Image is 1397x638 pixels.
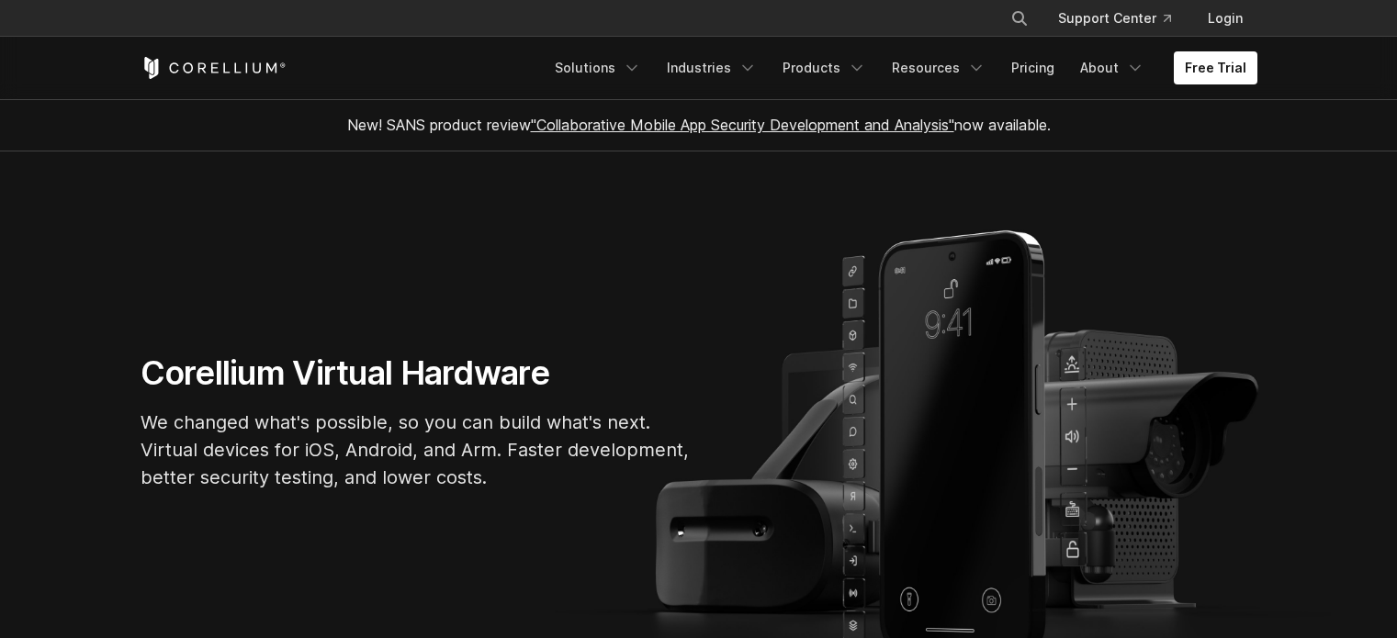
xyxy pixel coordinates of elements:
[1003,2,1036,35] button: Search
[544,51,652,84] a: Solutions
[988,2,1257,35] div: Navigation Menu
[772,51,877,84] a: Products
[347,116,1051,134] span: New! SANS product review now available.
[656,51,768,84] a: Industries
[1174,51,1257,84] a: Free Trial
[531,116,954,134] a: "Collaborative Mobile App Security Development and Analysis"
[1193,2,1257,35] a: Login
[1043,2,1186,35] a: Support Center
[1069,51,1155,84] a: About
[881,51,997,84] a: Resources
[1000,51,1065,84] a: Pricing
[141,409,692,491] p: We changed what's possible, so you can build what's next. Virtual devices for iOS, Android, and A...
[544,51,1257,84] div: Navigation Menu
[141,353,692,394] h1: Corellium Virtual Hardware
[141,57,287,79] a: Corellium Home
